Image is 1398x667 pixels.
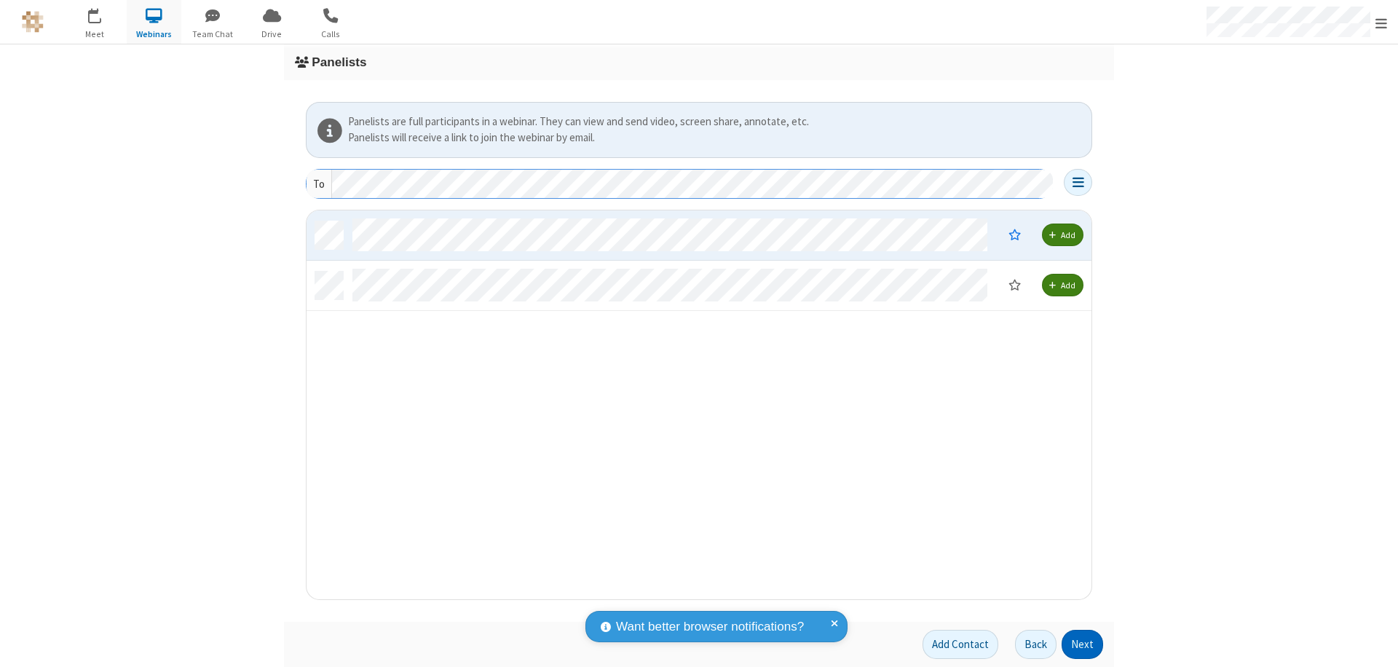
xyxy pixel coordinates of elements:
img: QA Selenium DO NOT DELETE OR CHANGE [22,11,44,33]
button: Open menu [1064,169,1092,196]
span: Drive [245,28,299,41]
span: Add [1061,280,1075,291]
div: To [307,170,332,198]
button: Moderator [998,222,1031,247]
h3: Panelists [295,55,1103,69]
span: Add [1061,229,1075,240]
span: Want better browser notifications? [616,617,804,636]
div: Panelists are full participants in a webinar. They can view and send video, screen share, annotat... [348,114,1086,130]
button: Moderator [998,272,1031,297]
div: 8 [98,8,108,19]
span: Team Chat [186,28,240,41]
span: Add Contact [932,637,989,651]
button: Add [1042,274,1083,296]
button: Add Contact [923,630,998,659]
button: Back [1015,630,1057,659]
button: Add [1042,224,1083,246]
button: Next [1062,630,1103,659]
div: grid [307,210,1093,601]
span: Webinars [127,28,181,41]
div: Panelists will receive a link to join the webinar by email. [348,130,1086,146]
span: Meet [68,28,122,41]
span: Calls [304,28,358,41]
iframe: Chat [1362,629,1387,657]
